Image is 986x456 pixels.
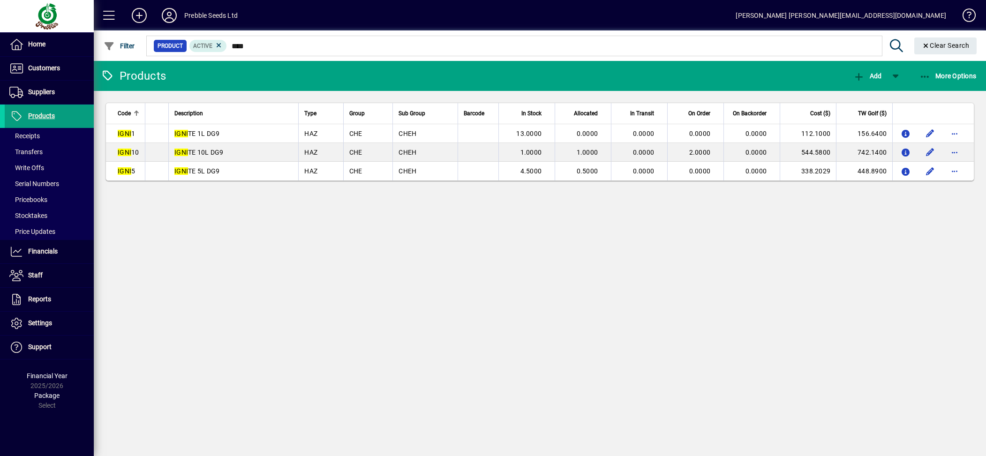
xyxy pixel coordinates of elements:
[630,108,654,119] span: In Transit
[124,7,154,24] button: Add
[914,37,977,54] button: Clear
[28,247,58,255] span: Financials
[174,108,203,119] span: Description
[633,149,655,156] span: 0.0000
[304,108,338,119] div: Type
[919,72,977,80] span: More Options
[504,108,550,119] div: In Stock
[577,149,598,156] span: 1.0000
[349,149,362,156] span: CHE
[858,108,887,119] span: TW Golf ($)
[923,126,938,141] button: Edit
[574,108,598,119] span: Allocated
[5,128,94,144] a: Receipts
[104,42,135,50] span: Filter
[673,108,719,119] div: On Order
[853,72,881,80] span: Add
[174,108,293,119] div: Description
[520,149,542,156] span: 1.0000
[184,8,238,23] div: Prebble Seeds Ltd
[9,180,59,187] span: Serial Numbers
[349,108,365,119] span: Group
[399,130,416,137] span: CHEH
[917,67,979,84] button: More Options
[399,108,452,119] div: Sub Group
[118,108,139,119] div: Code
[193,43,212,49] span: Active
[5,240,94,263] a: Financials
[780,143,836,162] td: 544.5800
[5,312,94,335] a: Settings
[118,167,135,175] span: 5
[304,130,317,137] span: HAZ
[730,108,775,119] div: On Backorder
[118,130,131,137] em: IGNI
[5,81,94,104] a: Suppliers
[9,164,44,172] span: Write Offs
[745,149,767,156] span: 0.0000
[689,149,711,156] span: 2.0000
[28,64,60,72] span: Customers
[158,41,183,51] span: Product
[5,192,94,208] a: Pricebooks
[5,176,94,192] a: Serial Numbers
[174,167,188,175] em: IGNI
[9,132,40,140] span: Receipts
[28,112,55,120] span: Products
[9,196,47,203] span: Pricebooks
[947,164,962,179] button: More options
[9,212,47,219] span: Stocktakes
[577,167,598,175] span: 0.5000
[577,130,598,137] span: 0.0000
[399,149,416,156] span: CHEH
[27,372,68,380] span: Financial Year
[633,167,655,175] span: 0.0000
[633,130,655,137] span: 0.0000
[688,108,710,119] span: On Order
[689,130,711,137] span: 0.0000
[118,108,131,119] span: Code
[947,145,962,160] button: More options
[118,149,139,156] span: 10
[101,68,166,83] div: Products
[118,149,131,156] em: IGNI
[28,40,45,48] span: Home
[780,162,836,180] td: 338.2029
[745,130,767,137] span: 0.0000
[836,143,892,162] td: 742.1400
[851,67,884,84] button: Add
[5,33,94,56] a: Home
[464,108,493,119] div: Barcode
[34,392,60,399] span: Package
[304,167,317,175] span: HAZ
[733,108,767,119] span: On Backorder
[28,343,52,351] span: Support
[561,108,606,119] div: Allocated
[174,130,188,137] em: IGNI
[780,124,836,143] td: 112.1000
[745,167,767,175] span: 0.0000
[521,108,542,119] span: In Stock
[5,57,94,80] a: Customers
[349,167,362,175] span: CHE
[947,126,962,141] button: More options
[189,40,227,52] mat-chip: Activation Status: Active
[399,167,416,175] span: CHEH
[154,7,184,24] button: Profile
[516,130,542,137] span: 13.0000
[923,145,938,160] button: Edit
[174,167,219,175] span: TE 5L DG9
[5,288,94,311] a: Reports
[174,149,188,156] em: IGNI
[304,149,317,156] span: HAZ
[5,264,94,287] a: Staff
[5,208,94,224] a: Stocktakes
[101,37,137,54] button: Filter
[836,124,892,143] td: 156.6400
[689,167,711,175] span: 0.0000
[836,162,892,180] td: 448.8900
[118,167,131,175] em: IGNI
[9,148,43,156] span: Transfers
[9,228,55,235] span: Price Updates
[956,2,974,32] a: Knowledge Base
